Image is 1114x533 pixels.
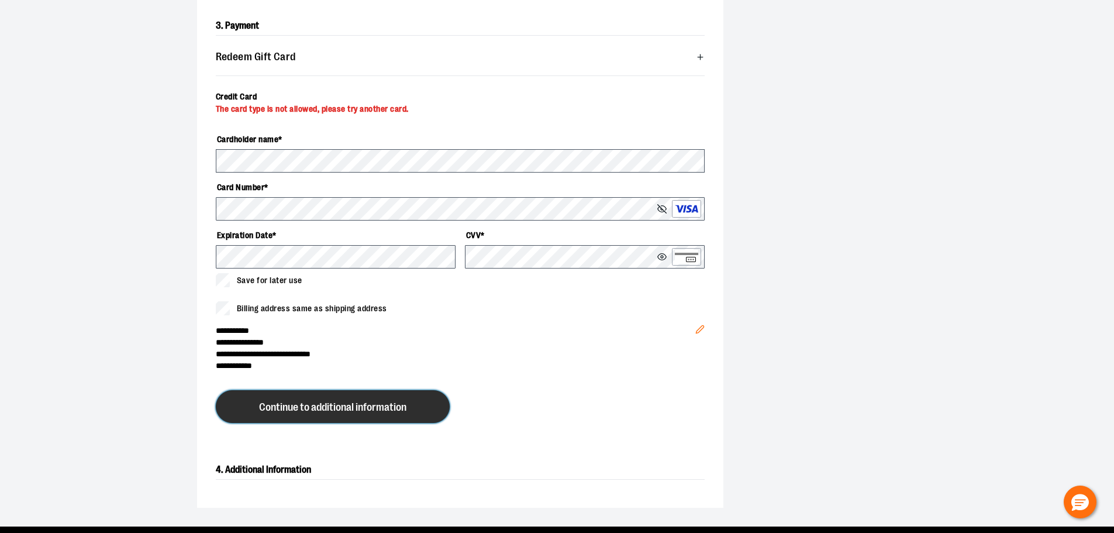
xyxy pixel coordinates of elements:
button: Hello, have a question? Let’s chat. [1064,486,1096,518]
span: Billing address same as shipping address [237,302,387,315]
label: Expiration Date * [216,225,456,245]
button: Edit [686,306,714,347]
label: Cardholder name * [216,129,705,149]
span: Continue to additional information [259,402,406,413]
button: Redeem Gift Card [216,45,705,68]
input: Billing address same as shipping address [216,301,230,315]
span: Credit Card [216,92,257,101]
button: Continue to additional information [216,390,450,423]
label: Card Number * [216,177,705,197]
label: CVV * [465,225,705,245]
span: Save for later use [237,274,302,287]
h2: 3. Payment [216,16,705,36]
span: The card type is not allowed, please try another card. [216,104,409,114]
span: Redeem Gift Card [216,51,296,63]
h2: 4. Additional Information [216,460,705,480]
input: Save for later use [216,273,230,287]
